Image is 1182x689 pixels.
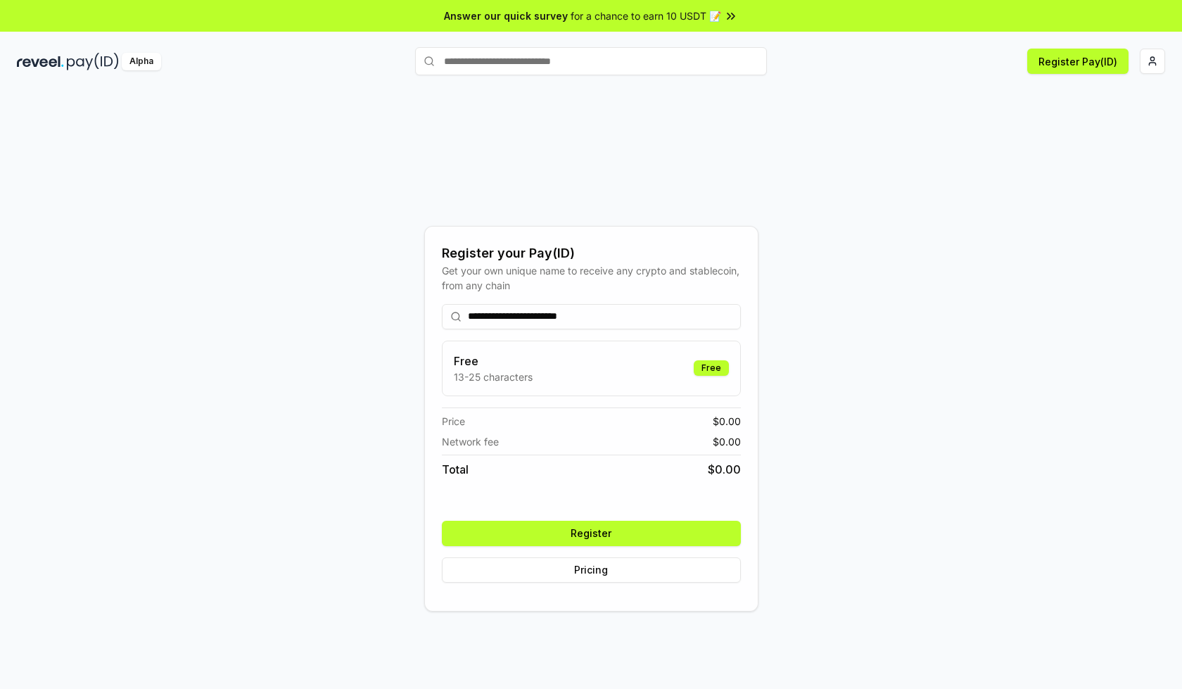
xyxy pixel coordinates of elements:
h3: Free [454,353,533,369]
div: Get your own unique name to receive any crypto and stablecoin, from any chain [442,263,741,293]
button: Pricing [442,557,741,583]
img: pay_id [67,53,119,70]
span: Total [442,461,469,478]
span: $ 0.00 [713,414,741,429]
button: Register Pay(ID) [1027,49,1129,74]
button: Register [442,521,741,546]
span: for a chance to earn 10 USDT 📝 [571,8,721,23]
span: Network fee [442,434,499,449]
div: Free [694,360,729,376]
span: Price [442,414,465,429]
span: $ 0.00 [708,461,741,478]
span: Answer our quick survey [444,8,568,23]
img: reveel_dark [17,53,64,70]
div: Register your Pay(ID) [442,244,741,263]
div: Alpha [122,53,161,70]
p: 13-25 characters [454,369,533,384]
span: $ 0.00 [713,434,741,449]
